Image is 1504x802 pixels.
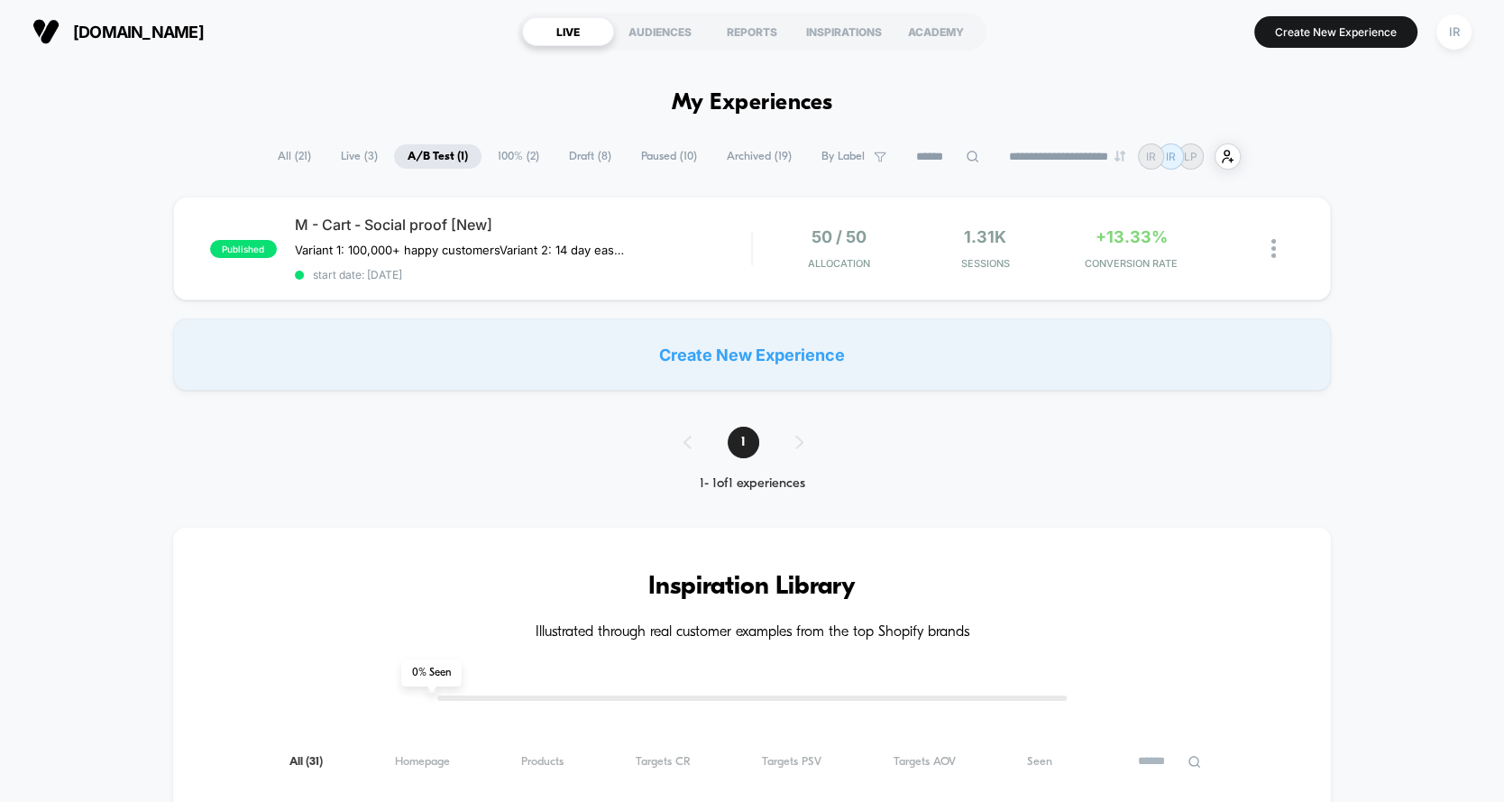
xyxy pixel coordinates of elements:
[1184,150,1197,163] p: LP
[917,257,1054,270] span: Sessions
[713,144,805,169] span: Archived ( 19 )
[210,240,277,258] span: published
[1027,755,1052,769] span: Seen
[1114,151,1125,161] img: end
[964,227,1006,246] span: 1.31k
[32,18,60,45] img: Visually logo
[295,268,751,281] span: start date: [DATE]
[27,17,209,46] button: [DOMAIN_NAME]
[1436,14,1472,50] div: IR
[672,90,833,116] h1: My Experiences
[614,17,706,46] div: AUDIENCES
[1254,16,1417,48] button: Create New Experience
[522,17,614,46] div: LIVE
[227,624,1277,641] h4: Illustrated through real customer examples from the top Shopify brands
[289,755,323,769] span: All
[1062,257,1199,270] span: CONVERSION RATE
[665,476,839,492] div: 1 - 1 of 1 experiences
[1146,150,1156,163] p: IR
[73,23,204,41] span: [DOMAIN_NAME]
[890,17,982,46] div: ACADEMY
[295,243,629,257] span: Variant 1: 100,000+ happy customersVariant 2: 14 day easy returns (paused)
[821,150,865,163] span: By Label
[728,427,759,458] span: 1
[521,755,564,769] span: Products
[295,216,751,234] span: M - Cart - Social proof [New]
[484,144,553,169] span: 100% ( 2 )
[1431,14,1477,51] button: IR
[555,144,625,169] span: Draft ( 8 )
[894,755,956,769] span: Targets AOV
[1095,227,1167,246] span: +13.33%
[401,659,462,687] span: 0 % Seen
[706,17,798,46] div: REPORTS
[762,755,821,769] span: Targets PSV
[227,573,1277,602] h3: Inspiration Library
[173,318,1331,391] div: Create New Experience
[1166,150,1176,163] p: IR
[327,144,391,169] span: Live ( 3 )
[395,755,450,769] span: Homepage
[798,17,890,46] div: INSPIRATIONS
[808,257,870,270] span: Allocation
[628,144,711,169] span: Paused ( 10 )
[264,144,325,169] span: All ( 21 )
[1271,239,1276,258] img: close
[306,756,323,768] span: ( 31 )
[636,755,691,769] span: Targets CR
[394,144,481,169] span: A/B Test ( 1 )
[812,227,867,246] span: 50 / 50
